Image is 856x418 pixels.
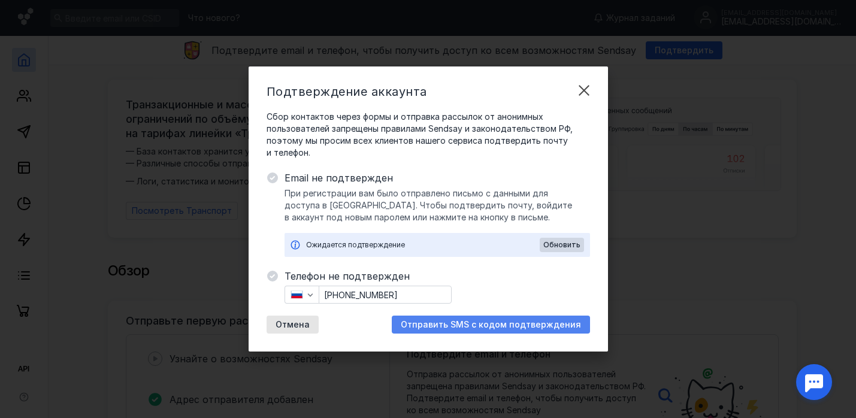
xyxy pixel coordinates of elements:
span: Отправить SMS с кодом подтверждения [401,320,581,330]
button: Обновить [540,238,584,252]
span: При регистрации вам было отправлено письмо с данными для доступа в [GEOGRAPHIC_DATA]. Чтобы подтв... [285,187,590,223]
span: Сбор контактов через формы и отправка рассылок от анонимных пользователей запрещены правилами Sen... [267,111,590,159]
span: Телефон не подтвержден [285,269,590,283]
button: Отправить SMS с кодом подтверждения [392,316,590,334]
div: Ожидается подтверждение [306,239,540,251]
span: Обновить [543,241,580,249]
button: Отмена [267,316,319,334]
span: Подтверждение аккаунта [267,84,427,99]
span: Отмена [276,320,310,330]
span: Email не подтвержден [285,171,590,185]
